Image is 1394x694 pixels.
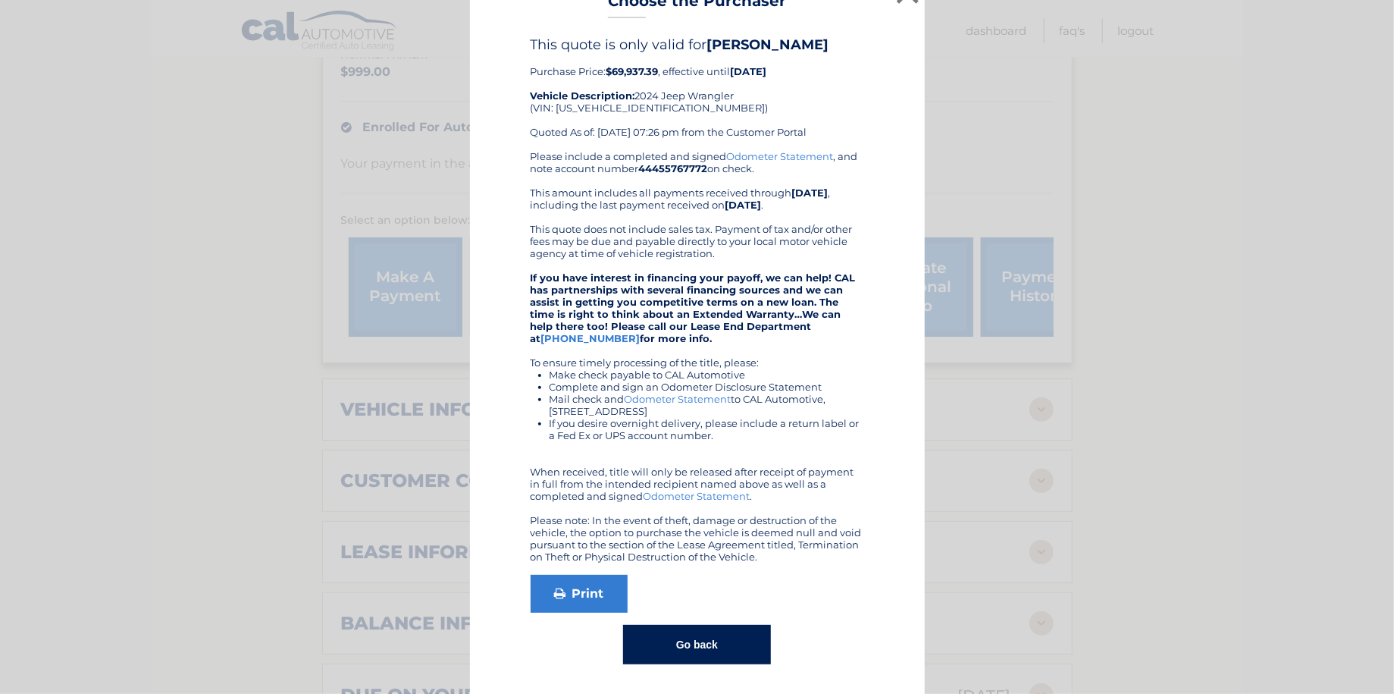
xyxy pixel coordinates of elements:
li: If you desire overnight delivery, please include a return label or a Fed Ex or UPS account number. [550,417,864,441]
strong: Vehicle Description: [531,89,635,102]
li: Complete and sign an Odometer Disclosure Statement [550,381,864,393]
a: Odometer Statement [625,393,731,405]
b: $69,937.39 [606,65,659,77]
b: [DATE] [725,199,762,211]
button: Go back [623,625,771,664]
strong: If you have interest in financing your payoff, we can help! CAL has partnerships with several fin... [531,272,856,344]
h4: This quote is only valid for [531,36,864,53]
a: Odometer Statement [644,490,750,502]
div: Purchase Price: , effective until 2024 Jeep Wrangler (VIN: [US_VEHICLE_IDENTIFICATION_NUMBER]) Qu... [531,36,864,150]
b: [DATE] [792,187,829,199]
a: Print [531,575,628,613]
b: [PERSON_NAME] [707,36,829,53]
b: [DATE] [731,65,767,77]
a: [PHONE_NUMBER] [541,332,641,344]
b: 44455767772 [639,162,708,174]
a: Odometer Statement [727,150,834,162]
li: Mail check and to CAL Automotive, [STREET_ADDRESS] [550,393,864,417]
li: Make check payable to CAL Automotive [550,369,864,381]
div: Please include a completed and signed , and note account number on check. This amount includes al... [531,150,864,563]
